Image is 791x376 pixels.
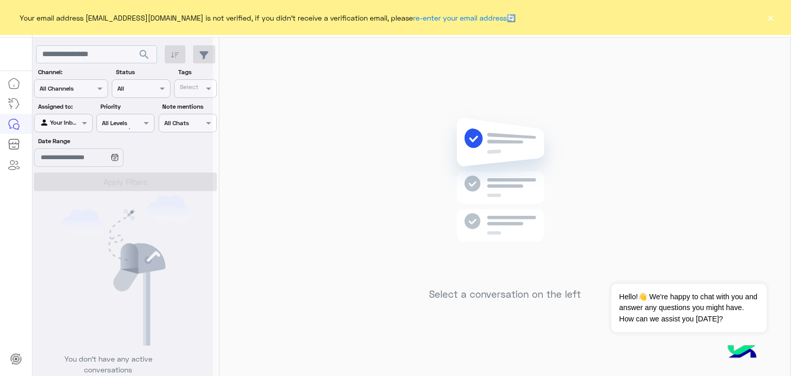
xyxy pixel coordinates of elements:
span: Hello!👋 We're happy to chat with you and answer any questions you might have. How can we assist y... [611,284,766,332]
span: Your email address [EMAIL_ADDRESS][DOMAIN_NAME] is not verified, if you didn't receive a verifica... [20,12,515,23]
div: Select [178,82,198,94]
img: no messages [431,110,579,281]
button: × [765,12,776,23]
img: hulul-logo.png [724,335,760,371]
a: re-enter your email address [413,13,507,22]
div: loading... [113,119,131,138]
h5: Select a conversation on the left [429,288,581,300]
img: 1403182699927242 [4,45,23,63]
